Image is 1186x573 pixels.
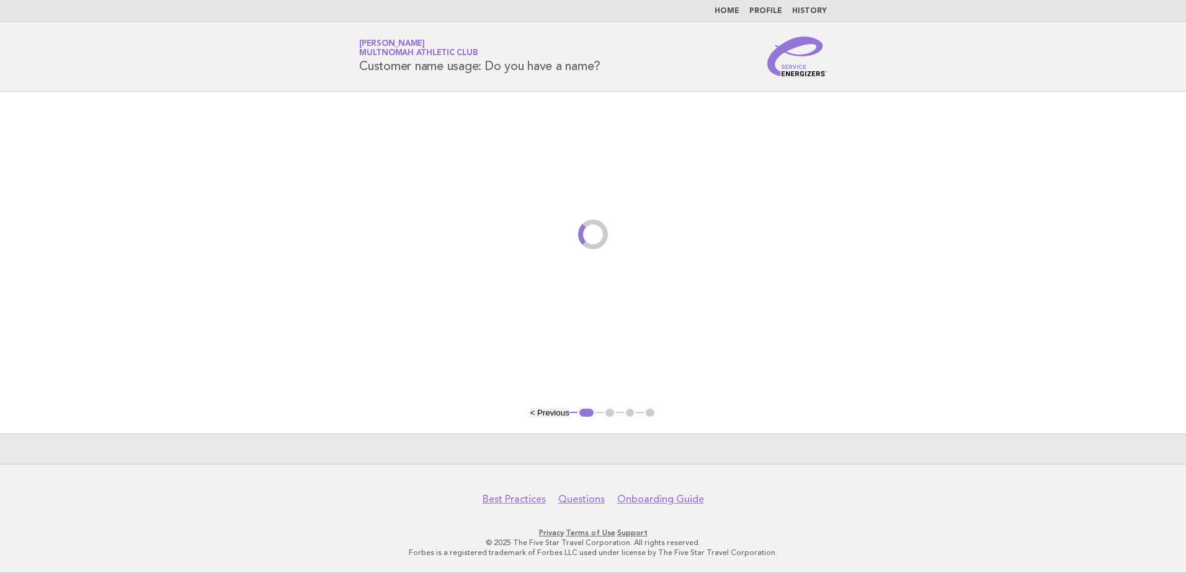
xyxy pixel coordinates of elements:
[767,37,827,76] img: Service Energizers
[213,548,973,557] p: Forbes is a registered trademark of Forbes LLC used under license by The Five Star Travel Corpora...
[213,538,973,548] p: © 2025 The Five Star Travel Corporation. All rights reserved.
[539,528,564,537] a: Privacy
[566,528,615,537] a: Terms of Use
[617,528,648,537] a: Support
[213,528,973,538] p: · ·
[749,7,782,15] a: Profile
[617,493,704,505] a: Onboarding Guide
[558,493,605,505] a: Questions
[483,493,546,505] a: Best Practices
[359,50,478,58] span: Multnomah Athletic Club
[359,40,478,57] a: [PERSON_NAME]Multnomah Athletic Club
[359,40,600,73] h1: Customer name usage: Do you have a name?
[792,7,827,15] a: History
[715,7,739,15] a: Home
